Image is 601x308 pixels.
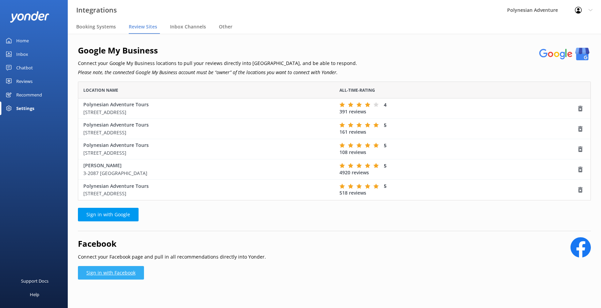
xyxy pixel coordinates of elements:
[78,98,591,200] div: grid
[76,23,116,30] span: Booking Systems
[78,266,144,280] a: Sign in with Facebook
[16,74,33,88] div: Reviews
[30,288,39,301] div: Help
[78,237,266,250] h2: Facebook
[16,102,34,115] div: Settings
[129,23,157,30] span: Review Sites
[339,102,577,115] div: 391 reviews
[76,5,117,16] h3: Integrations
[219,23,232,30] span: Other
[83,121,329,136] div: Polynesian Adventure Tours
[10,11,49,22] img: yonder-white-logo.png
[83,87,118,93] span: Location Name
[83,149,329,157] p: [STREET_ADDRESS]
[16,88,42,102] div: Recommend
[384,142,387,149] span: 5
[339,142,577,156] div: 108 reviews
[384,122,387,128] span: 5
[83,129,329,136] p: [STREET_ADDRESS]
[78,208,139,221] a: Sign in with Google
[339,122,577,136] div: 161 reviews
[16,47,28,61] div: Inbox
[339,87,375,93] span: All-time-rating
[78,44,357,57] h2: Google My Business
[16,61,33,74] div: Chatbot
[78,60,357,67] p: Connect your Google My Business locations to pull your reviews directly into [GEOGRAPHIC_DATA], a...
[384,183,387,189] span: 5
[78,69,338,75] i: Please note, the connected Google My Business account must be “owner” of the locations you want t...
[78,253,266,261] p: Connect your Facebook page and pull in all recommendations directly into Yonder.
[83,141,329,157] div: Polynesian Adventure Tours
[83,182,329,198] div: Polynesian Adventure Tours
[83,162,329,177] div: [PERSON_NAME]
[339,183,577,197] div: 518 reviews
[339,162,577,176] div: 4920 reviews
[384,102,387,108] span: 4
[83,190,329,197] p: [STREET_ADDRESS]
[170,23,206,30] span: Inbox Channels
[83,170,329,177] p: 3-2087 [GEOGRAPHIC_DATA]
[16,34,29,47] div: Home
[384,162,387,169] span: 5
[83,101,329,116] div: Polynesian Adventure Tours
[21,274,48,288] div: Support Docs
[83,109,329,116] p: [STREET_ADDRESS]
